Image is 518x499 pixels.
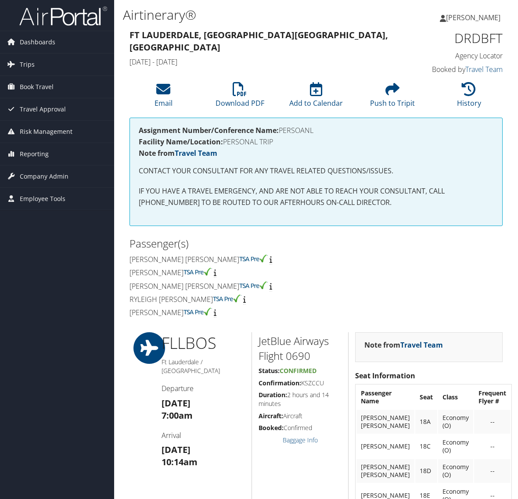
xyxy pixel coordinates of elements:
td: 18A [415,410,437,434]
h4: [PERSON_NAME] [PERSON_NAME] [129,281,309,291]
img: airportal-logo.png [19,6,107,26]
h4: [PERSON_NAME] [129,308,309,317]
span: Employee Tools [20,188,65,210]
span: Company Admin [20,165,68,187]
h1: FLL BOS [162,332,245,354]
h5: Confirmed [259,424,342,432]
th: Seat [415,385,437,409]
td: Economy (O) [438,459,473,483]
img: tsa-precheck.png [239,281,268,289]
span: Travel Approval [20,98,66,120]
a: Travel Team [400,340,443,350]
a: Download PDF [216,87,264,108]
h2: JetBlue Airways Flight 0690 [259,334,342,363]
h4: [PERSON_NAME] [129,268,309,277]
a: Baggage Info [283,436,318,444]
strong: [DATE] [162,444,191,456]
strong: Facility Name/Location: [139,137,223,147]
span: [PERSON_NAME] [446,13,500,22]
h2: Passenger(s) [129,236,309,251]
span: Confirmed [280,366,317,375]
a: [PERSON_NAME] [440,4,509,31]
a: Email [155,87,173,108]
strong: Aircraft: [259,412,283,420]
a: Push to Tripit [370,87,415,108]
h5: 2 hours and 14 minutes [259,391,342,408]
strong: Duration: [259,391,287,399]
a: History [457,87,481,108]
div: -- [478,442,506,450]
td: [PERSON_NAME] [PERSON_NAME] [356,459,414,483]
h4: Agency Locator [419,51,503,61]
h5: KSZCCU [259,379,342,388]
img: tsa-precheck.png [239,255,268,262]
td: 18C [415,434,437,458]
p: CONTACT YOUR CONSULTANT FOR ANY TRAVEL RELATED QUESTIONS/ISSUES. [139,165,493,177]
span: Book Travel [20,76,54,98]
a: Travel Team [465,65,503,74]
div: -- [478,467,506,475]
th: Passenger Name [356,385,414,409]
h5: Aircraft [259,412,342,420]
h4: [DATE] - [DATE] [129,57,406,67]
span: Dashboards [20,31,55,53]
strong: Confirmation: [259,379,301,387]
strong: Seat Information [355,371,415,381]
strong: 7:00am [162,409,193,421]
img: tsa-precheck.png [213,294,241,302]
strong: Ft Lauderdale, [GEOGRAPHIC_DATA] [GEOGRAPHIC_DATA], [GEOGRAPHIC_DATA] [129,29,388,53]
strong: Note from [139,148,217,158]
strong: Booked: [259,424,284,432]
strong: Status: [259,366,280,375]
span: Trips [20,54,35,75]
h4: PERSOANL [139,127,493,134]
h4: [PERSON_NAME] [PERSON_NAME] [129,255,309,264]
strong: 10:14am [162,456,198,468]
strong: [DATE] [162,397,191,409]
td: [PERSON_NAME] [356,434,414,458]
th: Class [438,385,473,409]
p: IF YOU HAVE A TRAVEL EMERGENCY, AND ARE NOT ABLE TO REACH YOUR CONSULTANT, CALL [PHONE_NUMBER] TO... [139,186,493,208]
h4: Ryleigh [PERSON_NAME] [129,294,309,304]
h4: Booked by [419,65,503,74]
div: -- [478,418,506,426]
h5: Ft Lauderdale / [GEOGRAPHIC_DATA] [162,358,245,375]
a: Add to Calendar [289,87,343,108]
h1: Airtinerary® [123,6,381,24]
h4: Departure [162,384,245,393]
a: Travel Team [175,148,217,158]
h4: PERSONAL TRIP [139,138,493,145]
td: Economy (O) [438,434,473,458]
img: tsa-precheck.png [183,308,212,316]
td: Economy (O) [438,410,473,434]
h1: DRDBFT [419,29,503,47]
strong: Assignment Number/Conference Name: [139,126,279,135]
strong: Note from [364,340,443,350]
td: 18D [415,459,437,483]
span: Risk Management [20,121,72,143]
th: Frequent Flyer # [474,385,511,409]
span: Reporting [20,143,49,165]
td: [PERSON_NAME] [PERSON_NAME] [356,410,414,434]
img: tsa-precheck.png [183,268,212,276]
h4: Arrival [162,431,245,440]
